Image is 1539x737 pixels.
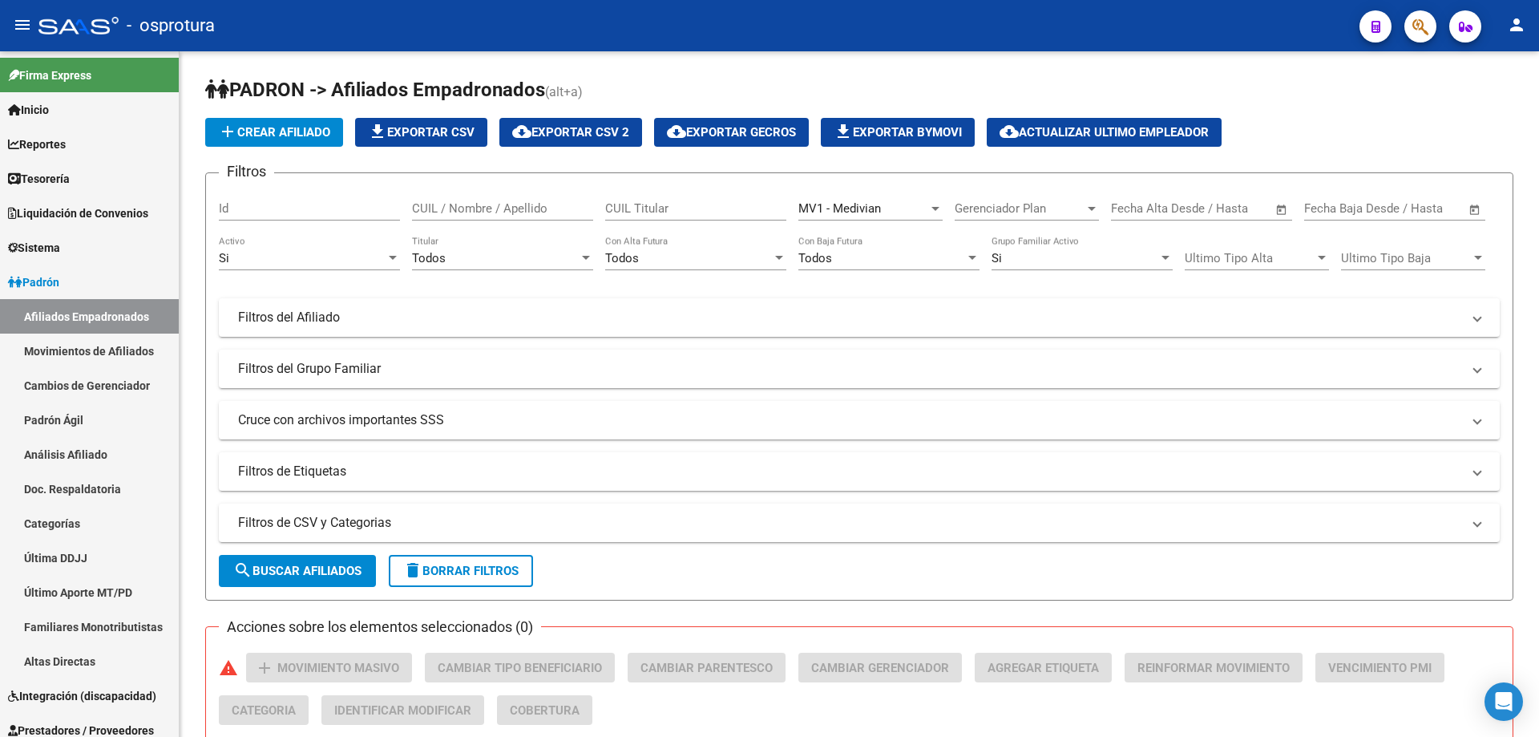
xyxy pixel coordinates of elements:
mat-panel-title: Filtros de Etiquetas [238,463,1461,480]
mat-icon: warning [219,658,238,678]
mat-expansion-panel-header: Filtros del Grupo Familiar [219,350,1500,388]
span: Si [219,251,229,265]
input: Fecha fin [1190,201,1268,216]
mat-icon: menu [13,15,32,34]
button: Exportar Bymovi [821,118,975,147]
mat-icon: person [1507,15,1526,34]
span: Si [992,251,1002,265]
button: Buscar Afiliados [219,555,376,587]
mat-icon: file_download [834,122,853,141]
span: Exportar CSV 2 [512,125,629,140]
span: Firma Express [8,67,91,84]
button: Categoria [219,695,309,725]
button: Open calendar [1273,200,1291,219]
button: Crear Afiliado [205,118,343,147]
span: Todos [605,251,639,265]
span: Cambiar Tipo Beneficiario [438,661,602,675]
span: Cambiar Gerenciador [811,661,949,675]
span: MV1 - Medivian [798,201,881,216]
mat-expansion-panel-header: Cruce con archivos importantes SSS [219,401,1500,439]
span: Inicio [8,101,49,119]
span: Liquidación de Convenios [8,204,148,222]
div: Open Intercom Messenger [1484,682,1523,721]
button: Identificar Modificar [321,695,484,725]
span: Integración (discapacidad) [8,687,156,705]
span: Buscar Afiliados [233,564,362,578]
input: Fecha fin [1383,201,1461,216]
span: Vencimiento PMI [1328,661,1432,675]
button: Cambiar Gerenciador [798,653,962,682]
mat-icon: cloud_download [512,122,531,141]
span: Todos [412,251,446,265]
mat-panel-title: Filtros del Grupo Familiar [238,360,1461,378]
span: Actualizar ultimo Empleador [1000,125,1209,140]
span: Cambiar Parentesco [640,661,773,675]
mat-expansion-panel-header: Filtros del Afiliado [219,298,1500,337]
span: PADRON -> Afiliados Empadronados [205,79,545,101]
span: Tesorería [8,170,70,188]
mat-icon: delete [403,561,422,580]
mat-expansion-panel-header: Filtros de Etiquetas [219,452,1500,491]
span: Exportar CSV [368,125,475,140]
mat-icon: cloud_download [1000,122,1019,141]
button: Movimiento Masivo [246,653,412,682]
button: Cambiar Tipo Beneficiario [425,653,615,682]
button: Agregar Etiqueta [975,653,1112,682]
button: Reinformar Movimiento [1125,653,1303,682]
span: (alt+a) [545,84,583,99]
button: Exportar CSV 2 [499,118,642,147]
mat-icon: search [233,561,252,580]
button: Vencimiento PMI [1315,653,1444,682]
mat-icon: cloud_download [667,122,686,141]
span: Todos [798,251,832,265]
span: Ultimo Tipo Baja [1341,251,1471,265]
button: Cobertura [497,695,592,725]
span: Padrón [8,273,59,291]
input: Fecha inicio [1111,201,1176,216]
span: Categoria [232,703,296,718]
mat-panel-title: Cruce con archivos importantes SSS [238,411,1461,429]
span: Ultimo Tipo Alta [1185,251,1315,265]
button: Open calendar [1466,200,1484,219]
h3: Filtros [219,160,274,183]
button: Cambiar Parentesco [628,653,786,682]
span: Borrar Filtros [403,564,519,578]
span: Sistema [8,239,60,257]
span: Cobertura [510,703,580,718]
mat-panel-title: Filtros de CSV y Categorias [238,514,1461,532]
span: Exportar GECROS [667,125,796,140]
button: Actualizar ultimo Empleador [987,118,1222,147]
button: Exportar CSV [355,118,487,147]
span: Identificar Modificar [334,703,471,718]
mat-icon: add [255,658,274,678]
button: Exportar GECROS [654,118,809,147]
h3: Acciones sobre los elementos seleccionados (0) [219,616,541,638]
mat-expansion-panel-header: Filtros de CSV y Categorias [219,504,1500,542]
span: - osprotura [127,8,215,43]
mat-icon: file_download [368,122,387,141]
button: Borrar Filtros [389,555,533,587]
mat-icon: add [218,122,237,141]
input: Fecha inicio [1304,201,1369,216]
span: Reinformar Movimiento [1137,661,1290,675]
span: Agregar Etiqueta [988,661,1099,675]
mat-panel-title: Filtros del Afiliado [238,309,1461,326]
span: Crear Afiliado [218,125,330,140]
span: Reportes [8,136,66,153]
span: Gerenciador Plan [955,201,1085,216]
span: Movimiento Masivo [277,661,399,675]
span: Exportar Bymovi [834,125,962,140]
